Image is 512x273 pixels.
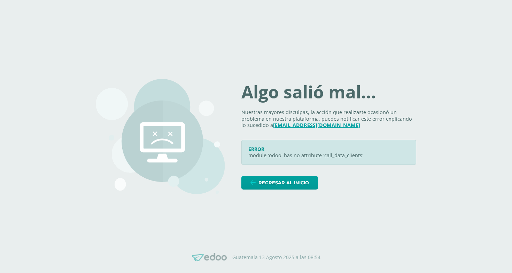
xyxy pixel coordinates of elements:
[96,79,225,194] img: 500.png
[232,254,320,260] p: Guatemala 13 Agosto 2025 a las 08:54
[273,122,360,128] a: [EMAIL_ADDRESS][DOMAIN_NAME]
[241,83,416,101] h1: Algo salió mal...
[258,176,309,189] span: Regresar al inicio
[192,253,227,262] img: Edoo
[248,152,409,159] p: module 'odoo' has no attribute 'call_data_clients'
[241,109,416,129] p: Nuestras mayores disculpas, la acción que realizaste ocasionó un problema en nuestra plataforma, ...
[248,146,264,152] span: ERROR
[241,176,318,190] a: Regresar al inicio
